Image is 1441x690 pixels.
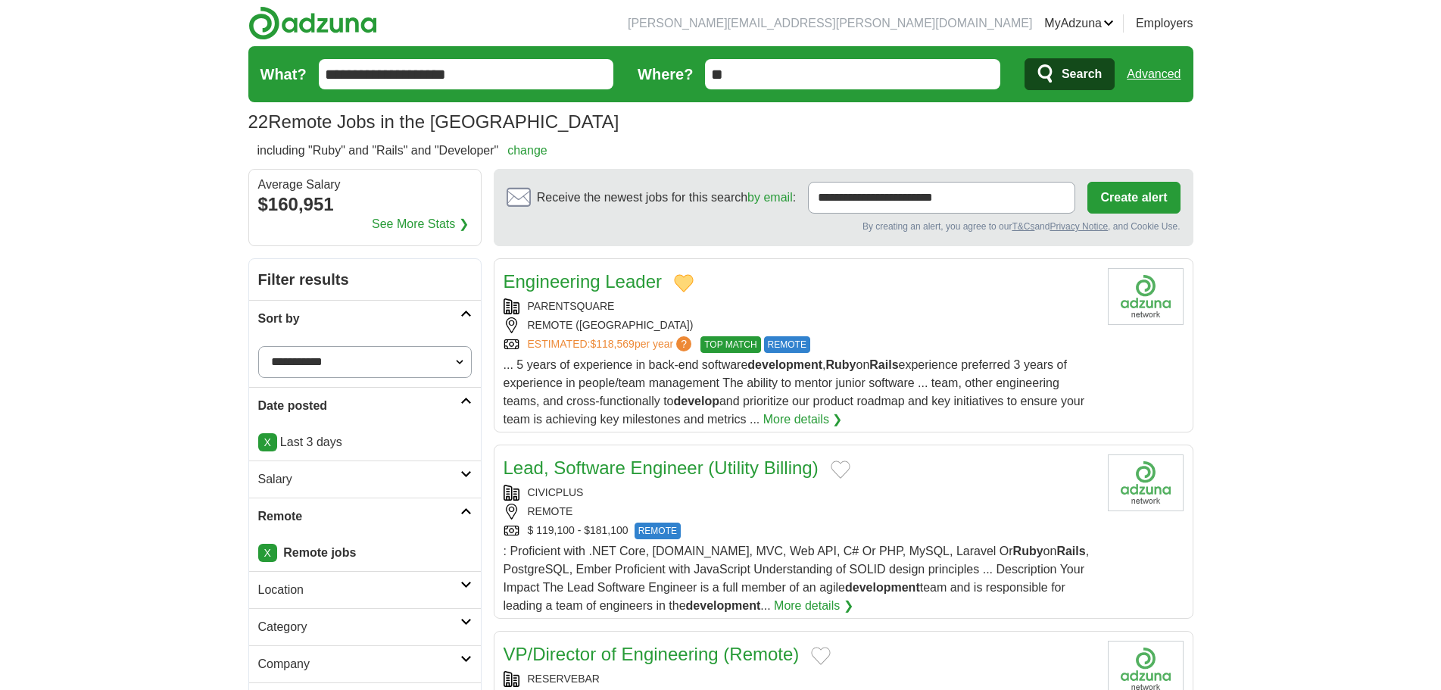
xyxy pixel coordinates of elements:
[258,433,277,451] a: X
[1127,59,1181,89] a: Advanced
[258,655,460,673] h2: Company
[1025,58,1115,90] button: Search
[507,220,1181,233] div: By creating an alert, you agree to our and , and Cookie Use.
[249,645,481,682] a: Company
[248,111,619,132] h1: Remote Jobs in the [GEOGRAPHIC_DATA]
[774,597,853,615] a: More details ❯
[1044,14,1114,33] a: MyAdzuna
[676,336,691,351] span: ?
[1136,14,1193,33] a: Employers
[528,336,695,353] a: ESTIMATED:$118,569per year?
[504,271,663,292] a: Engineering Leader
[747,358,822,371] strong: development
[537,189,796,207] span: Receive the newest jobs for this search :
[504,317,1096,333] div: REMOTE ([GEOGRAPHIC_DATA])
[674,395,719,407] strong: develop
[248,6,377,40] img: Adzuna logo
[258,433,472,451] p: Last 3 days
[811,647,831,665] button: Add to favorite jobs
[869,358,898,371] strong: Rails
[686,599,761,612] strong: development
[635,523,681,539] span: REMOTE
[831,461,850,479] button: Add to favorite jobs
[628,14,1032,33] li: [PERSON_NAME][EMAIL_ADDRESS][PERSON_NAME][DOMAIN_NAME]
[763,411,843,429] a: More details ❯
[248,108,269,136] span: 22
[504,671,1096,687] div: RESERVEBAR
[258,618,460,636] h2: Category
[249,387,481,424] a: Date posted
[507,144,547,157] a: change
[258,397,460,415] h2: Date posted
[258,310,460,328] h2: Sort by
[258,581,460,599] h2: Location
[249,608,481,645] a: Category
[504,523,1096,539] div: $ 119,100 - $181,100
[258,470,460,489] h2: Salary
[1056,545,1085,557] strong: Rails
[258,507,460,526] h2: Remote
[638,63,693,86] label: Where?
[590,338,634,350] span: $118,569
[504,644,800,664] a: VP/Director of Engineering (Remote)
[1108,268,1184,325] img: Company logo
[504,457,819,478] a: Lead, Software Engineer (Utility Billing)
[504,298,1096,314] div: PARENTSQUARE
[249,300,481,337] a: Sort by
[504,358,1085,426] span: ... 5 years of experience in back-end software , on experience preferred 3 years of experience in...
[283,546,356,559] strong: Remote jobs
[1108,454,1184,511] img: Company logo
[257,142,547,160] h2: including "Ruby" and "Rails" and "Developer"
[747,191,793,204] a: by email
[260,63,307,86] label: What?
[372,215,469,233] a: See More Stats ❯
[1012,221,1034,232] a: T&Cs
[504,485,1096,501] div: CIVICPLUS
[258,544,277,562] a: X
[249,461,481,498] a: Salary
[674,274,694,292] button: Add to favorite jobs
[1087,182,1180,214] button: Create alert
[258,179,472,191] div: Average Salary
[1013,545,1043,557] strong: Ruby
[504,545,1090,612] span: : Proficient with .NET Core, [DOMAIN_NAME], MVC, Web API, C# Or PHP, MySQL, Laravel Or on , Postg...
[845,581,920,594] strong: development
[504,504,1096,520] div: REMOTE
[1062,59,1102,89] span: Search
[258,191,472,218] div: $160,951
[249,571,481,608] a: Location
[825,358,856,371] strong: Ruby
[1050,221,1108,232] a: Privacy Notice
[700,336,760,353] span: TOP MATCH
[249,259,481,300] h2: Filter results
[249,498,481,535] a: Remote
[764,336,810,353] span: REMOTE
